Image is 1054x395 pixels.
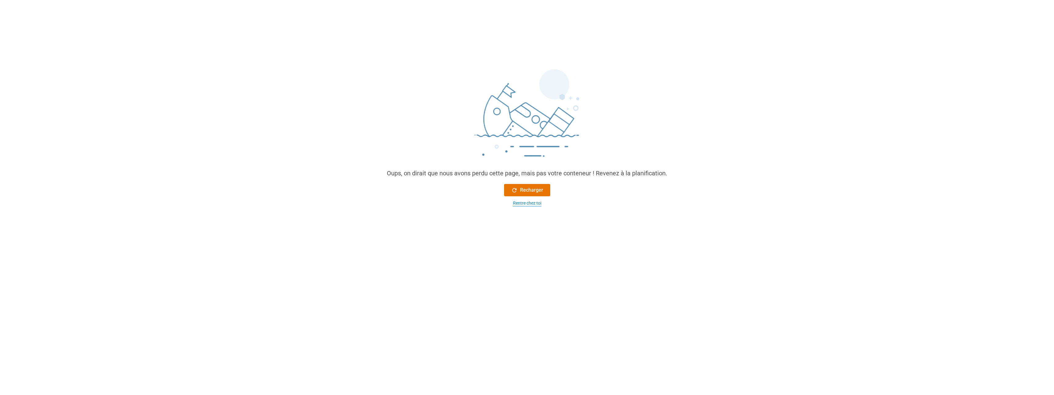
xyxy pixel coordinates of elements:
[435,66,619,169] img: sinking_ship.png
[520,186,543,194] font: Recharger
[504,200,550,206] button: Rentre chez toi
[504,184,550,196] button: Recharger
[513,200,541,206] div: Rentre chez toi
[387,169,667,178] div: Oups, on dirait que nous avons perdu cette page, mais pas votre conteneur ! Revenez à la planific...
